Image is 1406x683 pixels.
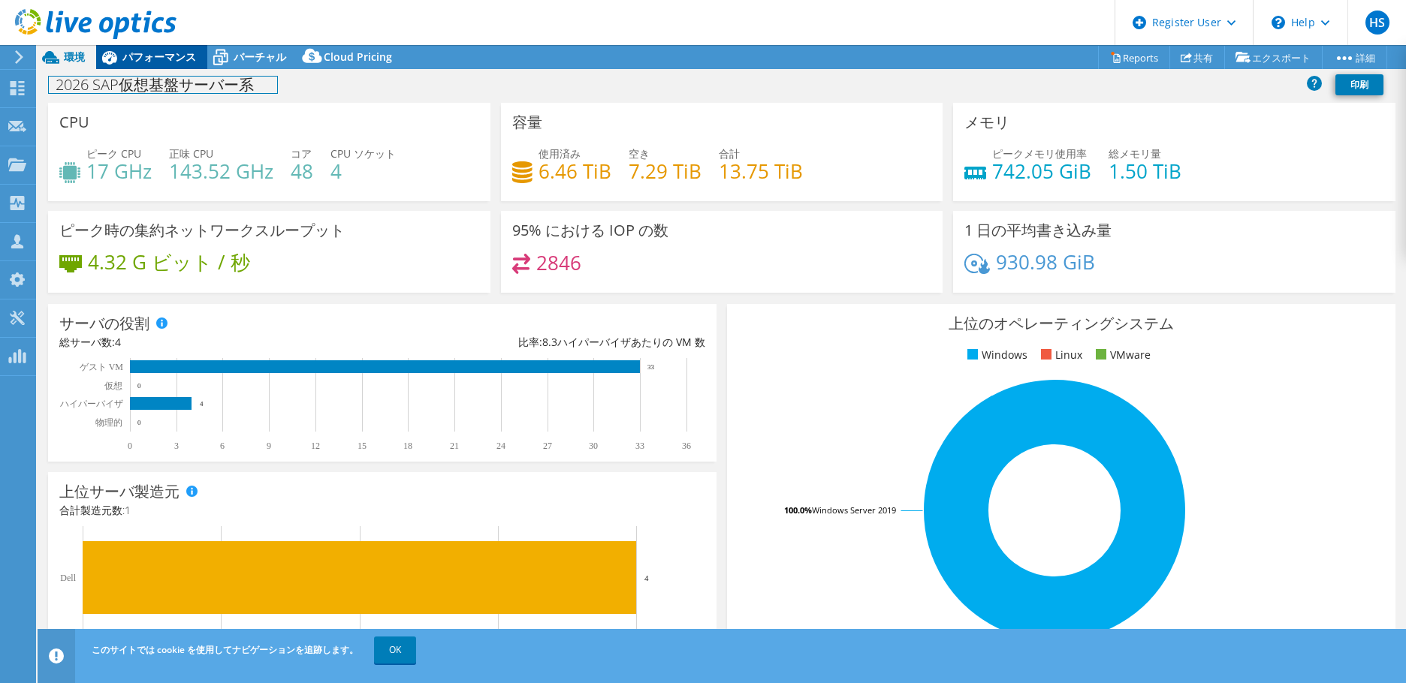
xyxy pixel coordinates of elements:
li: VMware [1092,347,1151,363]
h4: 4.32 G ビット / 秒 [88,254,250,270]
h4: 742.05 GiB [992,163,1091,179]
text: 12 [311,441,320,451]
span: 1 [125,503,131,517]
text: 36 [682,441,691,451]
text: 30 [589,441,598,451]
a: 共有 [1169,46,1225,69]
span: 4 [115,335,121,349]
a: OK [374,636,416,663]
li: Windows [964,347,1027,363]
text: 仮想 [104,381,122,391]
h4: 合計製造元数: [59,502,705,519]
span: CPU ソケット [330,146,396,161]
text: ゲスト VM [80,362,124,372]
span: コア [291,146,312,161]
span: 使用済み [539,146,581,161]
a: エクスポート [1224,46,1323,69]
span: パフォーマンス [122,50,196,64]
span: 正味 CPU [169,146,213,161]
text: ハイパーバイザ [59,399,123,409]
a: 印刷 [1335,74,1383,95]
text: 0 [137,382,141,390]
span: 合計 [719,146,740,161]
h3: CPU [59,114,89,131]
span: Cloud Pricing [324,50,392,64]
text: 物理的 [95,417,122,428]
span: 空き [629,146,650,161]
text: 33 [647,363,655,371]
span: 総メモリ量 [1109,146,1161,161]
h4: 13.75 TiB [719,163,803,179]
text: 0 [128,441,132,451]
h4: 6.46 TiB [539,163,611,179]
text: 27 [543,441,552,451]
span: バーチャル [234,50,286,64]
h3: 95% における IOP の数 [512,222,668,239]
span: 8.3 [542,335,557,349]
span: このサイトでは cookie を使用してナビゲーションを追跡します。 [92,643,358,656]
text: 0 [137,419,141,426]
h3: メモリ [964,114,1009,131]
h4: 143.52 GHz [169,163,273,179]
h4: 2846 [536,254,581,271]
span: HS [1365,11,1389,35]
div: 比率: ハイパーバイザあたりの VM 数 [382,334,705,351]
text: 6 [220,441,225,451]
span: 環境 [64,50,85,64]
h4: 17 GHz [86,163,152,179]
a: Reports [1098,46,1170,69]
text: 4 [200,400,204,408]
h4: 7.29 TiB [629,163,701,179]
tspan: Windows Server 2019 [812,504,896,516]
h3: サーバの役割 [59,315,149,332]
svg: \n [1272,16,1285,29]
text: 4 [644,573,649,582]
div: 総サーバ数: [59,334,382,351]
h1: 2026 SAP仮想基盤サーバー系 [49,77,277,93]
text: 3 [174,441,179,451]
span: ピーク CPU [86,146,141,161]
h3: ピーク時の集約ネットワークスループット [59,222,345,239]
li: Linux [1037,347,1082,363]
a: 詳細 [1322,46,1387,69]
h4: 1.50 TiB [1109,163,1181,179]
text: 18 [403,441,412,451]
text: 24 [496,441,505,451]
text: 21 [450,441,459,451]
h3: 上位のオペレーティングシステム [738,315,1384,332]
text: Dell [60,573,76,583]
text: 33 [635,441,644,451]
text: 9 [267,441,271,451]
span: ピークメモリ使用率 [992,146,1087,161]
h4: 48 [291,163,313,179]
text: 15 [358,441,367,451]
h3: 1 日の平均書き込み量 [964,222,1112,239]
h3: 容量 [512,114,542,131]
h4: 930.98 GiB [996,254,1095,270]
h4: 4 [330,163,396,179]
tspan: 100.0% [784,504,812,516]
h3: 上位サーバ製造元 [59,483,180,500]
